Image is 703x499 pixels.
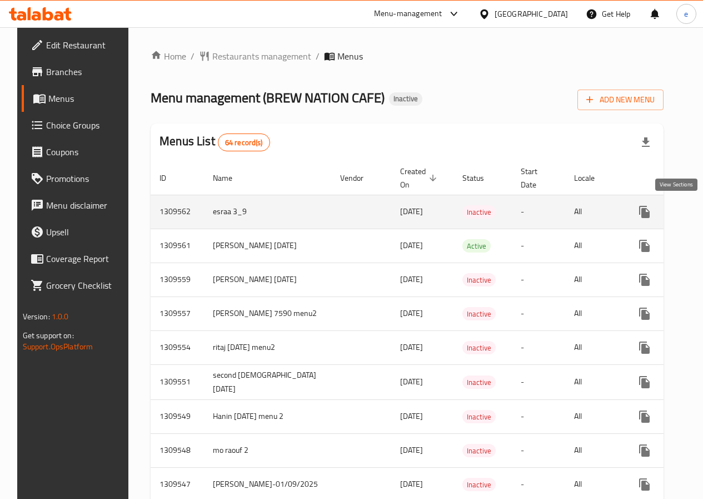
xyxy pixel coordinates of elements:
span: 1.0.0 [52,309,69,324]
span: Restaurants management [212,50,311,63]
td: - [512,364,565,399]
button: Change Status [658,233,685,259]
span: Menus [337,50,363,63]
span: Vendor [340,171,378,185]
td: - [512,195,565,229]
td: All [565,263,622,297]
span: Promotions [46,172,126,185]
span: Inactive [462,274,496,286]
td: - [512,433,565,467]
div: Total records count [218,134,270,151]
span: Name [213,171,247,185]
td: 1309557 [151,297,204,330]
div: [GEOGRAPHIC_DATA] [495,8,568,20]
div: Export file [632,129,659,156]
td: - [512,297,565,330]
a: Upsell [22,219,134,245]
span: Inactive [462,444,496,457]
button: more [631,300,658,327]
div: Inactive [462,205,496,219]
td: 1309549 [151,399,204,433]
span: 64 record(s) [218,137,270,148]
button: Change Status [658,369,685,396]
td: 1309562 [151,195,204,229]
span: Choice Groups [46,118,126,132]
button: Change Status [658,471,685,498]
span: [DATE] [400,340,423,354]
span: Upsell [46,225,126,239]
a: Menu disclaimer [22,192,134,219]
button: more [631,471,658,498]
span: Edit Restaurant [46,38,126,52]
button: Change Status [658,300,685,327]
td: All [565,229,622,263]
div: Inactive [462,273,496,286]
span: Grocery Checklist [46,279,126,292]
button: more [631,266,658,293]
span: Inactive [462,342,496,354]
td: [PERSON_NAME] [DATE] [204,263,331,297]
span: Inactive [462,308,496,320]
td: 1309548 [151,433,204,467]
button: Change Status [658,403,685,430]
nav: breadcrumb [151,50,664,63]
span: Menu disclaimer [46,199,126,212]
button: more [631,437,658,464]
span: Get support on: [23,328,74,343]
span: Menus [48,92,126,105]
td: Hanin [DATE] menu 2 [204,399,331,433]
td: second [DEMOGRAPHIC_DATA] [DATE] [204,364,331,399]
td: - [512,330,565,364]
span: [DATE] [400,477,423,491]
span: Start Date [521,165,552,191]
button: Change Status [658,334,685,361]
td: All [565,330,622,364]
button: more [631,403,658,430]
li: / [316,50,320,63]
td: - [512,229,565,263]
span: Inactive [462,478,496,491]
a: Promotions [22,165,134,192]
span: Coverage Report [46,252,126,265]
button: more [631,199,658,225]
span: [DATE] [400,238,423,253]
button: Change Status [658,437,685,464]
a: Restaurants management [199,50,311,63]
td: 1309561 [151,229,204,263]
li: / [191,50,195,63]
td: mo raouf 2 [204,433,331,467]
a: Choice Groups [22,112,134,139]
h2: Menus List [159,133,270,151]
a: Grocery Checklist [22,272,134,299]
span: Inactive [462,206,496,219]
span: Branches [46,65,126,78]
a: Edit Restaurant [22,32,134,58]
span: Inactive [462,376,496,389]
td: ritaj [DATE] menu2 [204,330,331,364]
span: [DATE] [400,443,423,457]
span: Menu management ( BREW NATION CAFE ) [151,85,385,110]
span: Inactive [389,94,422,103]
a: Menus [22,85,134,112]
a: Coupons [22,139,134,165]
td: All [565,195,622,229]
div: Inactive [462,376,496,389]
td: All [565,399,622,433]
a: Branches [22,58,134,85]
span: Version: [23,309,50,324]
td: - [512,399,565,433]
a: Support.OpsPlatform [23,339,93,354]
td: 1309554 [151,330,204,364]
button: more [631,233,658,259]
span: [DATE] [400,374,423,389]
div: Inactive [389,92,422,106]
span: Active [462,240,491,253]
button: Add New Menu [577,90,664,110]
a: Home [151,50,186,63]
span: Inactive [462,411,496,423]
td: - [512,263,565,297]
